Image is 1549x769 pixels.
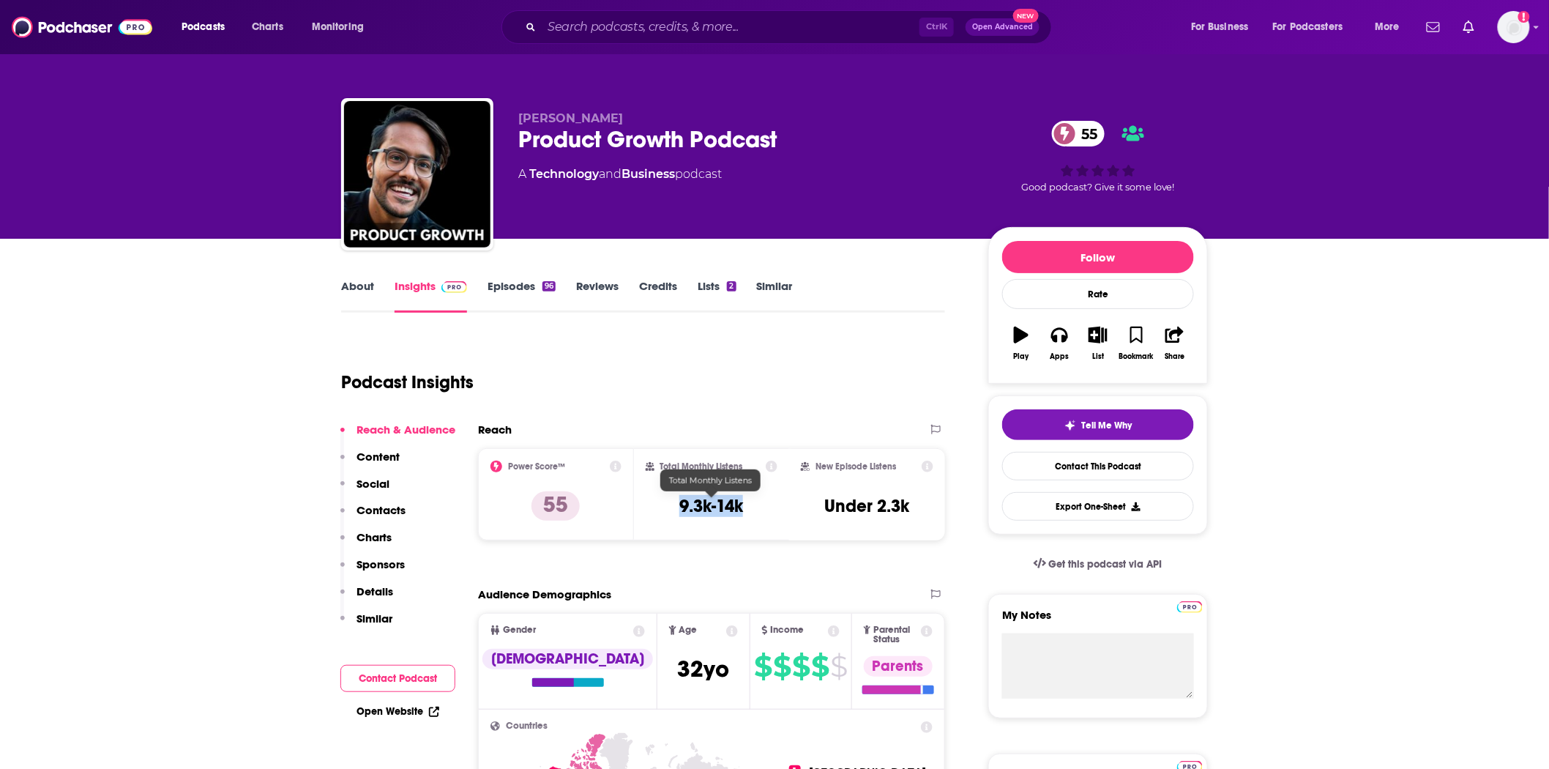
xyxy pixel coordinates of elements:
[1273,17,1343,37] span: For Podcasters
[357,450,400,464] p: Content
[357,612,392,625] p: Similar
[357,503,406,517] p: Contacts
[1002,317,1040,370] button: Play
[1002,452,1194,480] a: Contact This Podcast
[576,279,619,313] a: Reviews
[1498,11,1530,43] span: Logged in as hmill
[1052,121,1105,146] a: 55
[825,495,910,517] h3: Under 2.3k
[340,423,455,450] button: Reach & Audience
[599,167,622,181] span: and
[679,495,743,517] h3: 9.3k-14k
[340,665,455,692] button: Contact Podcast
[341,371,474,393] h1: Podcast Insights
[518,111,623,125] span: [PERSON_NAME]
[302,15,383,39] button: open menu
[792,655,810,678] span: $
[344,101,490,248] img: Product Growth Podcast
[357,477,389,491] p: Social
[1002,409,1194,440] button: tell me why sparkleTell Me Why
[1079,317,1117,370] button: List
[754,655,772,678] span: $
[478,423,512,436] h2: Reach
[518,166,722,183] div: A podcast
[1040,317,1078,370] button: Apps
[1067,121,1105,146] span: 55
[727,281,736,291] div: 2
[864,656,933,677] div: Parents
[988,111,1208,202] div: 55Good podcast? Give it some love!
[488,279,556,313] a: Episodes96
[529,167,599,181] a: Technology
[1014,352,1029,361] div: Play
[1191,17,1249,37] span: For Business
[340,557,405,584] button: Sponsors
[773,655,791,678] span: $
[1498,11,1530,43] img: User Profile
[508,461,565,472] h2: Power Score™
[252,17,283,37] span: Charts
[1002,608,1194,634] label: My Notes
[340,530,392,557] button: Charts
[771,625,805,635] span: Income
[815,461,896,472] h2: New Episode Listens
[357,423,455,436] p: Reach & Audience
[919,18,954,37] span: Ctrl K
[531,491,580,521] p: 55
[482,649,653,669] div: [DEMOGRAPHIC_DATA]
[1119,352,1154,361] div: Bookmark
[1082,420,1132,431] span: Tell Me Why
[341,279,374,313] a: About
[357,705,439,718] a: Open Website
[503,625,536,635] span: Gender
[1064,420,1076,431] img: tell me why sparkle
[441,281,467,293] img: Podchaser Pro
[1002,492,1194,521] button: Export One-Sheet
[873,625,918,644] span: Parental Status
[340,584,393,612] button: Details
[357,557,405,571] p: Sponsors
[182,17,225,37] span: Podcasts
[395,279,467,313] a: InsightsPodchaser Pro
[622,167,675,181] a: Business
[357,584,393,598] p: Details
[678,655,730,683] span: 32 yo
[340,450,400,477] button: Content
[357,530,392,544] p: Charts
[1021,182,1175,193] span: Good podcast? Give it some love!
[966,18,1039,36] button: Open AdvancedNew
[830,655,847,678] span: $
[1117,317,1155,370] button: Bookmark
[1013,9,1039,23] span: New
[506,721,548,731] span: Countries
[757,279,793,313] a: Similar
[660,461,743,472] h2: Total Monthly Listens
[1165,352,1184,361] div: Share
[340,503,406,530] button: Contacts
[340,477,389,504] button: Social
[811,655,829,678] span: $
[1177,599,1203,613] a: Pro website
[515,10,1066,44] div: Search podcasts, credits, & more...
[1365,15,1418,39] button: open menu
[171,15,244,39] button: open menu
[12,13,152,41] a: Podchaser - Follow, Share and Rate Podcasts
[1022,546,1174,582] a: Get this podcast via API
[679,625,698,635] span: Age
[242,15,292,39] a: Charts
[1177,601,1203,613] img: Podchaser Pro
[1092,352,1104,361] div: List
[1421,15,1446,40] a: Show notifications dropdown
[1375,17,1400,37] span: More
[542,15,919,39] input: Search podcasts, credits, & more...
[1002,241,1194,273] button: Follow
[1457,15,1480,40] a: Show notifications dropdown
[639,279,677,313] a: Credits
[312,17,364,37] span: Monitoring
[669,475,752,486] span: Total Monthly Listens
[1264,15,1365,39] button: open menu
[1050,352,1070,361] div: Apps
[478,587,611,601] h2: Audience Demographics
[1181,15,1267,39] button: open menu
[542,281,556,291] div: 96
